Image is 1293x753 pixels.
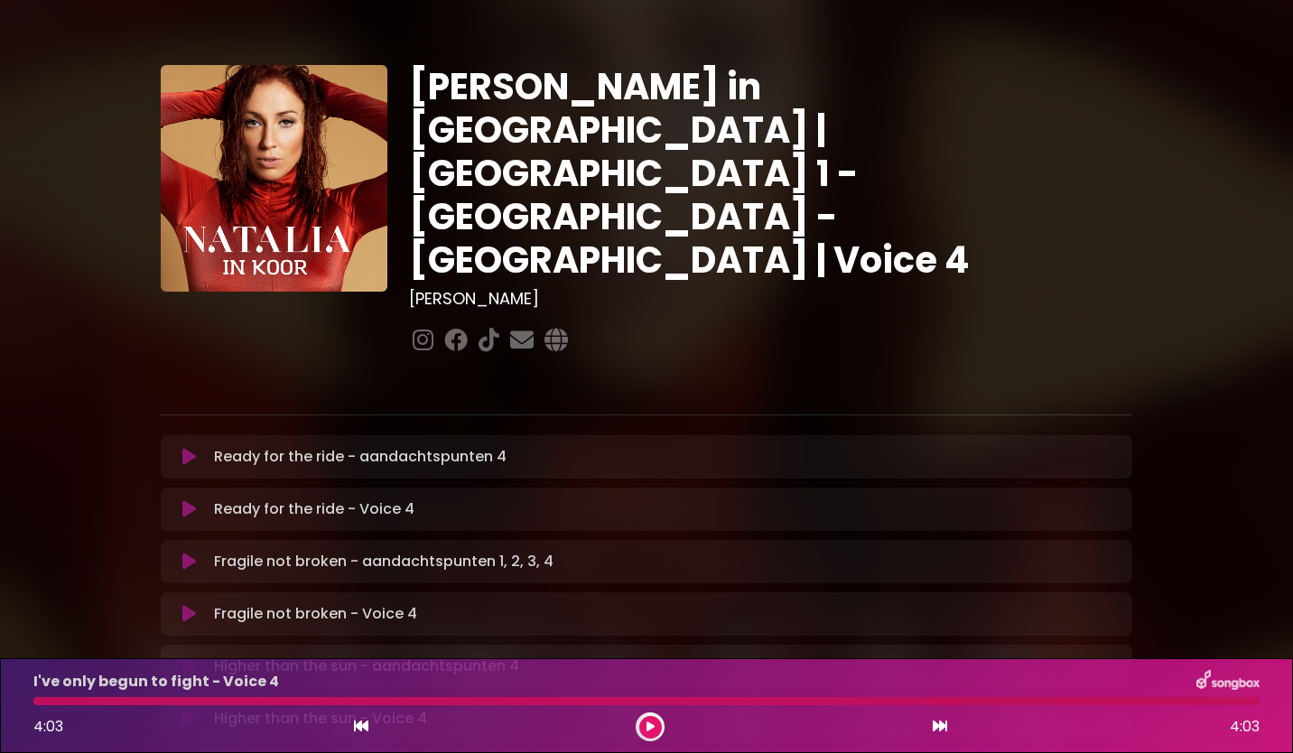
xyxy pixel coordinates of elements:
p: Fragile not broken - aandachtspunten 1, 2, 3, 4 [214,551,553,572]
img: songbox-logo-white.png [1196,670,1260,693]
p: Ready for the ride - aandachtspunten 4 [214,446,507,468]
span: 4:03 [33,716,63,737]
p: Ready for the ride - Voice 4 [214,498,414,520]
p: Fragile not broken - Voice 4 [214,603,417,625]
span: 4:03 [1230,716,1260,738]
h1: [PERSON_NAME] in [GEOGRAPHIC_DATA] | [GEOGRAPHIC_DATA] 1 - [GEOGRAPHIC_DATA] - [GEOGRAPHIC_DATA] ... [409,65,1132,282]
img: YTVS25JmS9CLUqXqkEhs [161,65,387,292]
p: Higher than the sun - aandachtspunten 4 [214,655,519,677]
p: I've only begun to fight - Voice 4 [33,671,279,693]
h3: [PERSON_NAME] [409,289,1132,309]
